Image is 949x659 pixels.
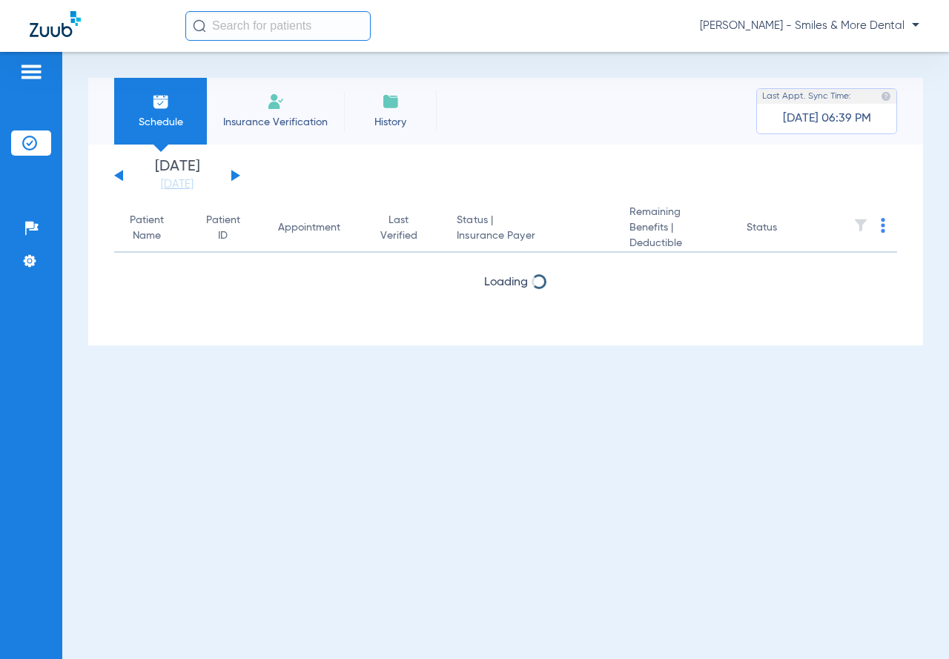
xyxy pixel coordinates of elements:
a: [DATE] [133,177,222,192]
img: History [382,93,400,110]
div: Last Verified [378,213,420,244]
div: Last Verified [378,213,434,244]
img: Schedule [152,93,170,110]
div: Patient Name [126,213,182,244]
span: [PERSON_NAME] - Smiles & More Dental [700,19,919,33]
span: History [355,115,426,130]
span: Schedule [125,115,196,130]
span: Loading [484,276,528,288]
img: Search Icon [193,19,206,33]
span: Insurance Payer [457,228,605,244]
th: Status [735,205,835,253]
div: Patient ID [205,213,254,244]
img: group-dot-blue.svg [881,218,885,233]
th: Status | [445,205,617,253]
div: Appointment [278,220,354,236]
div: Patient ID [205,213,241,244]
img: Zuub Logo [30,11,81,37]
input: Search for patients [185,11,371,41]
img: last sync help info [881,91,891,102]
img: hamburger-icon [19,63,43,81]
img: filter.svg [853,218,868,233]
th: Remaining Benefits | [618,205,735,253]
div: Patient Name [126,213,168,244]
div: Appointment [278,220,340,236]
span: Last Appt. Sync Time: [762,89,851,104]
img: Manual Insurance Verification [267,93,285,110]
li: [DATE] [133,159,222,192]
span: [DATE] 06:39 PM [783,111,871,126]
span: Insurance Verification [218,115,333,130]
span: Deductible [629,236,723,251]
